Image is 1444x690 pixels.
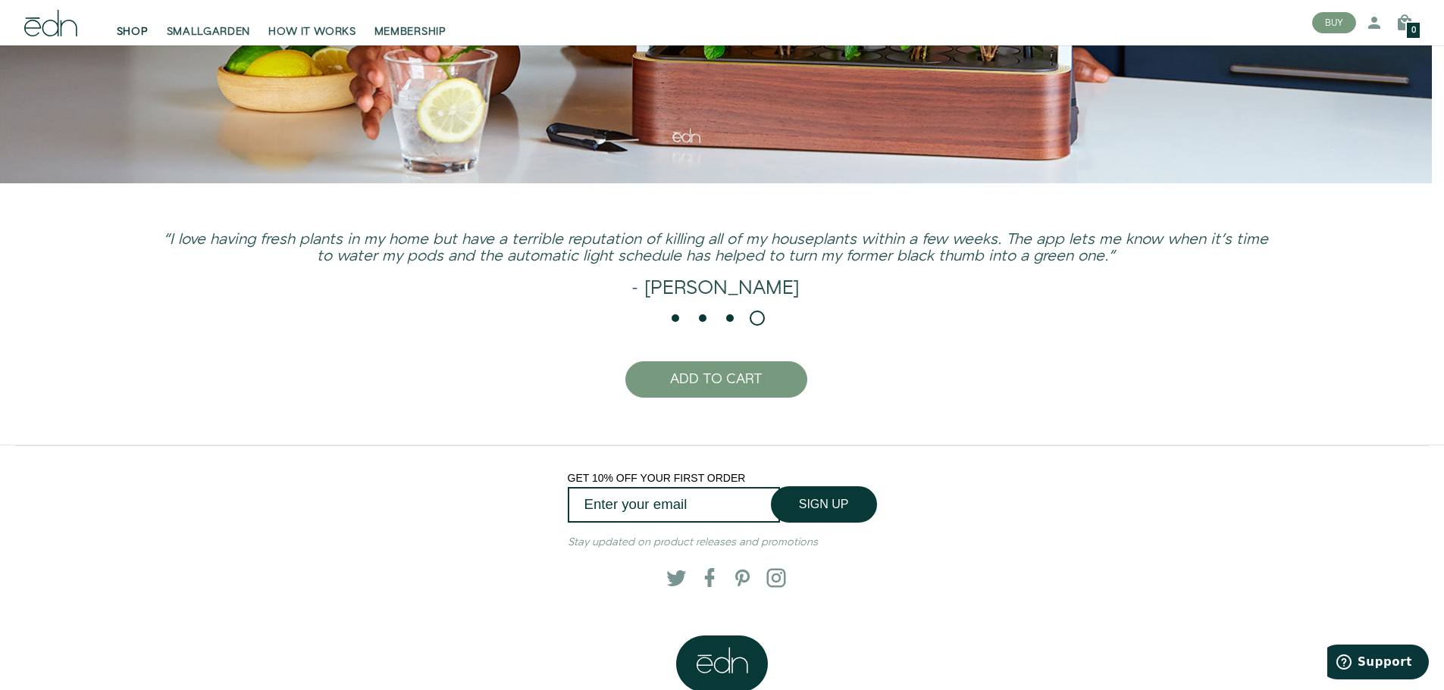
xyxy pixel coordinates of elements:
span: SMALLGARDEN [167,24,251,39]
span: HOW IT WORKS [268,24,356,39]
button: SIGN UP [771,486,877,523]
iframe: Opens a widget where you can find more information [1327,645,1429,682]
li: Page dot 3 [722,311,738,326]
h2: - [PERSON_NAME] [162,277,1269,298]
a: HOW IT WORKS [259,6,365,39]
input: Enter your email [568,487,780,523]
button: ADD TO CART [625,361,807,398]
span: SHOP [117,24,149,39]
button: Click here [688,428,744,445]
li: Page dot 2 [695,311,710,326]
span: 0 [1411,27,1416,35]
button: BUY [1312,12,1356,33]
a: MEMBERSHIP [365,6,456,39]
h3: “I love having fresh plants in my home but have a terrible reputation of killing all of my housep... [162,232,1269,265]
span: MEMBERSHIP [374,24,446,39]
a: SHOP [108,6,158,39]
span: GET 10% OFF YOUR FIRST ORDER [568,472,746,484]
em: Stay updated on product releases and promotions [568,535,818,550]
a: SMALLGARDEN [158,6,260,39]
li: Page dot 1 [668,311,683,326]
li: Page dot 4 [750,311,765,326]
